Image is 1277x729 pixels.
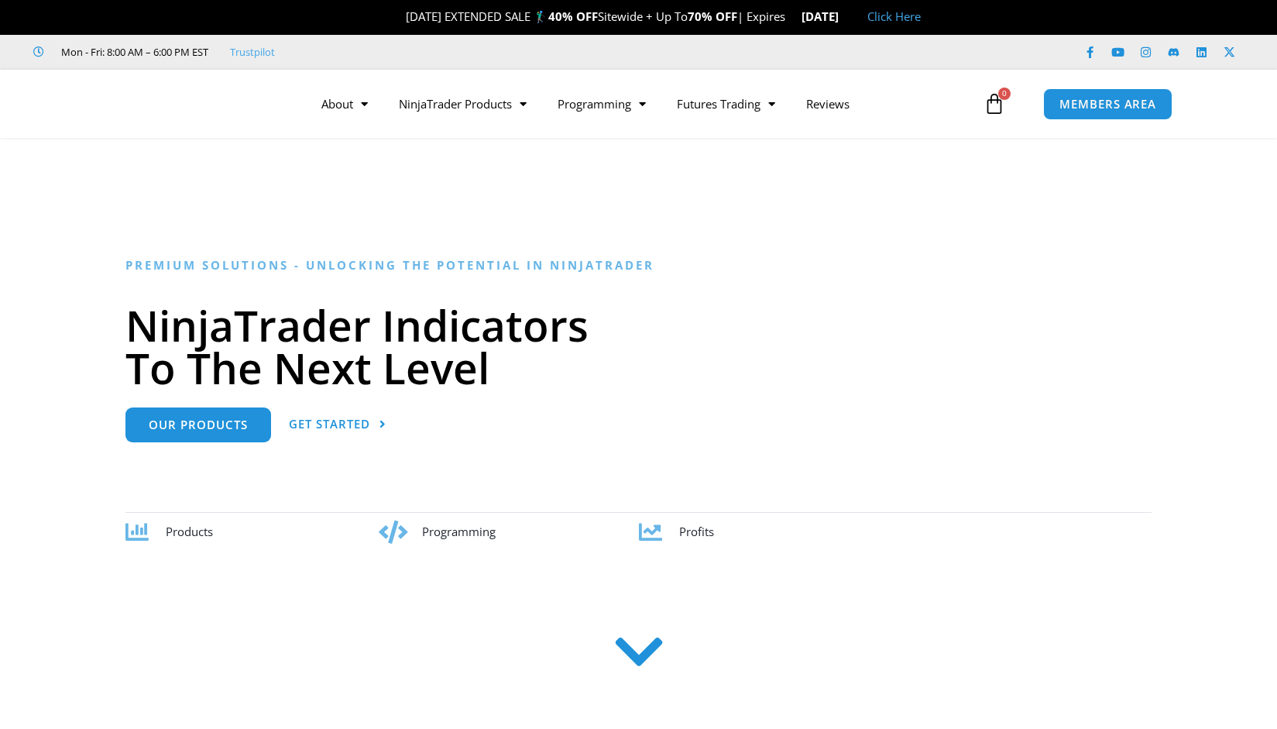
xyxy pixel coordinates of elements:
[166,524,213,539] span: Products
[306,86,980,122] nav: Menu
[867,9,921,24] a: Click Here
[960,81,1028,126] a: 0
[383,86,542,122] a: NinjaTrader Products
[289,418,370,430] span: Get Started
[839,11,851,22] img: 🏭
[688,9,737,24] strong: 70% OFF
[1059,98,1156,110] span: MEMBERS AREA
[57,43,208,61] span: Mon - Fri: 8:00 AM – 6:00 PM EST
[998,88,1011,100] span: 0
[791,86,865,122] a: Reviews
[289,407,386,442] a: Get Started
[390,9,802,24] span: [DATE] EXTENDED SALE 🏌️‍♂️ Sitewide + Up To | Expires
[422,524,496,539] span: Programming
[786,11,798,22] img: ⌛
[125,304,1152,389] h1: NinjaTrader Indicators To The Next Level
[542,86,661,122] a: Programming
[125,407,271,442] a: Our Products
[661,86,791,122] a: Futures Trading
[84,76,250,132] img: LogoAI | Affordable Indicators – NinjaTrader
[125,258,1152,273] h6: Premium Solutions - Unlocking the Potential in NinjaTrader
[230,43,275,61] a: Trustpilot
[306,86,383,122] a: About
[548,9,598,24] strong: 40% OFF
[802,9,852,24] strong: [DATE]
[149,419,248,431] span: Our Products
[393,11,405,22] img: 🎉
[679,524,714,539] span: Profits
[1043,88,1172,120] a: MEMBERS AREA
